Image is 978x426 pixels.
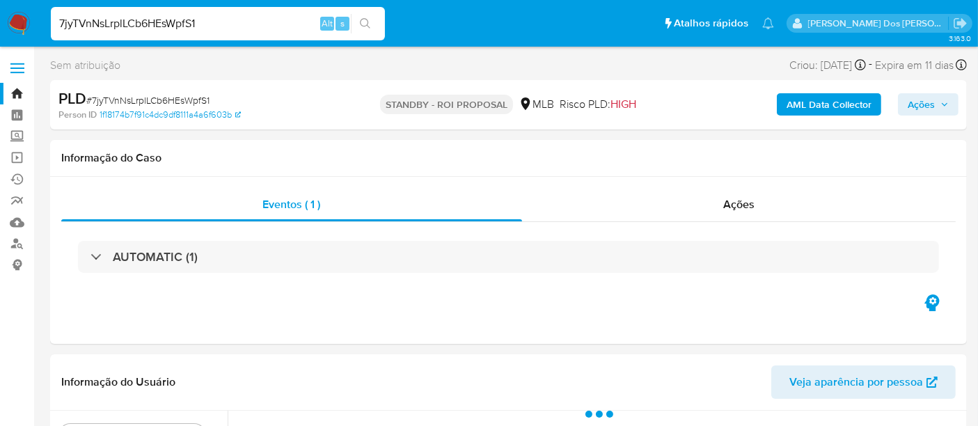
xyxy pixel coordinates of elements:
[610,96,636,112] span: HIGH
[61,151,956,165] h1: Informação do Caso
[908,93,935,116] span: Ações
[771,365,956,399] button: Veja aparência por pessoa
[519,97,554,112] div: MLB
[777,93,881,116] button: AML Data Collector
[808,17,949,30] p: renato.lopes@mercadopago.com.br
[340,17,345,30] span: s
[674,16,748,31] span: Atalhos rápidos
[351,14,379,33] button: search-icon
[380,95,513,114] p: STANDBY - ROI PROPOSAL
[100,109,241,121] a: 1f18174b7f91c4dc9df8111a4a6f603b
[322,17,333,30] span: Alt
[51,15,385,33] input: Pesquise usuários ou casos...
[560,97,636,112] span: Risco PLD:
[789,365,923,399] span: Veja aparência por pessoa
[898,93,959,116] button: Ações
[723,196,755,212] span: Ações
[762,17,774,29] a: Notificações
[875,58,954,73] span: Expira em 11 dias
[869,56,872,74] span: -
[789,56,866,74] div: Criou: [DATE]
[58,87,86,109] b: PLD
[953,16,968,31] a: Sair
[61,375,175,389] h1: Informação do Usuário
[262,196,320,212] span: Eventos ( 1 )
[78,241,939,273] div: AUTOMATIC (1)
[787,93,871,116] b: AML Data Collector
[86,93,210,107] span: # 7jyTVnNsLrplLCb6HEsWpfS1
[113,249,198,265] h3: AUTOMATIC (1)
[50,58,120,73] span: Sem atribuição
[58,109,97,121] b: Person ID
